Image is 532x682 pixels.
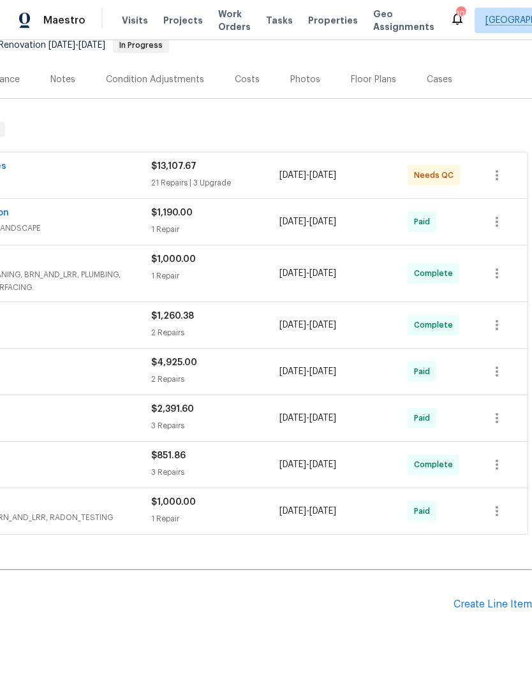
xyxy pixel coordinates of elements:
span: Projects [163,14,203,27]
span: [DATE] [309,217,336,226]
span: In Progress [114,41,168,49]
div: Create Line Item [454,599,532,611]
div: 2 Repairs [151,373,279,386]
span: - [279,169,336,182]
span: [DATE] [279,367,306,376]
span: - [279,215,336,228]
span: [DATE] [309,460,336,469]
span: [DATE] [48,41,75,50]
span: [DATE] [78,41,105,50]
span: - [279,412,336,424]
div: 1 Repair [151,223,279,236]
span: - [48,41,105,50]
span: Tasks [266,16,293,25]
span: Properties [308,14,358,27]
span: [DATE] [279,460,306,469]
span: [DATE] [279,217,306,226]
span: $1,190.00 [151,208,193,217]
span: [DATE] [279,269,306,278]
span: $13,107.67 [151,162,196,171]
div: 1 Repair [151,270,279,282]
span: Complete [414,319,458,331]
div: Floor Plans [351,73,396,86]
span: Paid [414,365,435,378]
div: 3 Repairs [151,419,279,432]
div: Costs [235,73,260,86]
div: Condition Adjustments [106,73,204,86]
span: Work Orders [218,8,251,33]
span: [DATE] [279,507,306,516]
span: - [279,319,336,331]
span: $2,391.60 [151,405,194,414]
span: [DATE] [309,414,336,423]
span: $851.86 [151,451,186,460]
span: [DATE] [309,321,336,330]
span: Paid [414,412,435,424]
div: 1 Repair [151,512,279,525]
span: [DATE] [279,414,306,423]
span: [DATE] [309,171,336,180]
span: [DATE] [279,171,306,180]
span: [DATE] [309,507,336,516]
span: Paid [414,505,435,518]
div: Notes [50,73,75,86]
div: Photos [290,73,320,86]
span: [DATE] [309,269,336,278]
span: Needs QC [414,169,459,182]
span: Complete [414,267,458,280]
span: [DATE] [279,321,306,330]
span: - [279,505,336,518]
span: - [279,267,336,280]
span: - [279,458,336,471]
span: $1,000.00 [151,255,196,264]
div: 21 Repairs | 3 Upgrade [151,177,279,189]
span: Complete [414,458,458,471]
span: Maestro [43,14,85,27]
span: $1,260.38 [151,312,194,321]
span: Visits [122,14,148,27]
span: Paid [414,215,435,228]
span: $1,000.00 [151,498,196,507]
span: - [279,365,336,378]
div: 2 Repairs [151,326,279,339]
span: Geo Assignments [373,8,434,33]
div: 3 Repairs [151,466,279,479]
span: $4,925.00 [151,358,197,367]
div: Cases [427,73,452,86]
span: [DATE] [309,367,336,376]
